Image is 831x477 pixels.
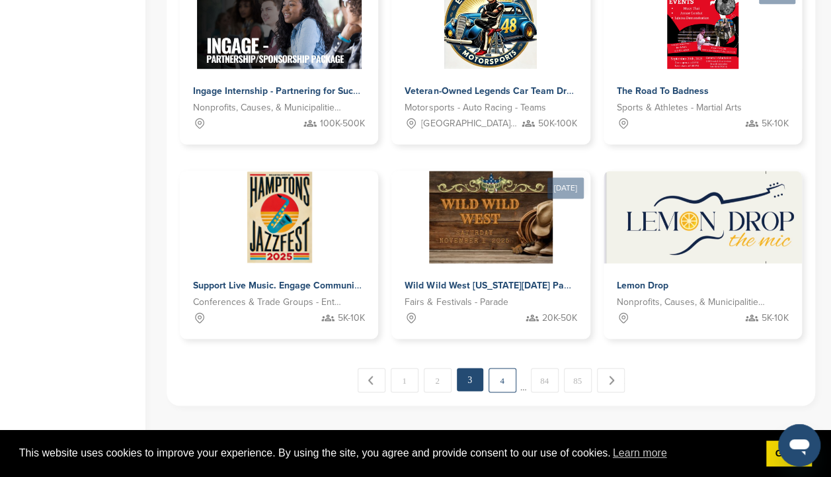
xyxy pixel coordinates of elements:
[193,295,345,310] span: Conferences & Trade Groups - Entertainment
[457,368,483,391] em: 3
[405,280,582,291] span: Wild Wild West [US_STATE][DATE] Parade
[542,311,577,325] span: 20K-50K
[762,116,789,131] span: 5K-10K
[766,441,812,467] a: dismiss cookie message
[193,280,449,291] span: Support Live Music. Engage Community. Amplify Your Brand
[611,443,669,463] a: learn more about cookies
[429,171,553,263] img: Sponsorpitch &
[778,424,820,466] iframe: Button to launch messaging window
[489,368,516,392] a: 4
[193,85,372,97] span: Ingage Internship - Partnering for Success
[604,171,802,339] a: Sponsorpitch & Lemon Drop Nonprofits, Causes, & Municipalities - Health and Wellness 5K-10K
[391,150,590,339] a: [DATE] Sponsorpitch & Wild Wild West [US_STATE][DATE] Parade Fairs & Festivals - Parade 20K-50K
[604,171,825,263] img: Sponsorpitch &
[597,368,625,392] a: Next →
[617,280,668,291] span: Lemon Drop
[180,171,378,339] a: Sponsorpitch & Support Live Music. Engage Community. Amplify Your Brand Conferences & Trade Group...
[405,295,508,310] span: Fairs & Festivals - Parade
[762,311,789,325] span: 5K-10K
[617,85,709,97] span: The Road To Badness
[424,368,452,392] a: 2
[538,116,577,131] span: 50K-100K
[391,368,418,392] a: 1
[421,116,516,131] span: [GEOGRAPHIC_DATA], [GEOGRAPHIC_DATA], [GEOGRAPHIC_DATA], [GEOGRAPHIC_DATA]
[547,177,584,198] div: [DATE]
[338,311,365,325] span: 5K-10K
[520,368,527,392] span: …
[617,295,769,310] span: Nonprofits, Causes, & Municipalities - Health and Wellness
[564,368,592,392] a: 85
[617,101,742,115] span: Sports & Athletes - Martial Arts
[320,116,365,131] span: 100K-500K
[405,101,545,115] span: Motorsports - Auto Racing - Teams
[245,171,314,263] img: Sponsorpitch &
[193,101,345,115] span: Nonprofits, Causes, & Municipalities - Education
[531,368,559,392] a: 84
[358,368,385,392] a: ← Previous
[19,443,756,463] span: This website uses cookies to improve your experience. By using the site, you agree and provide co...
